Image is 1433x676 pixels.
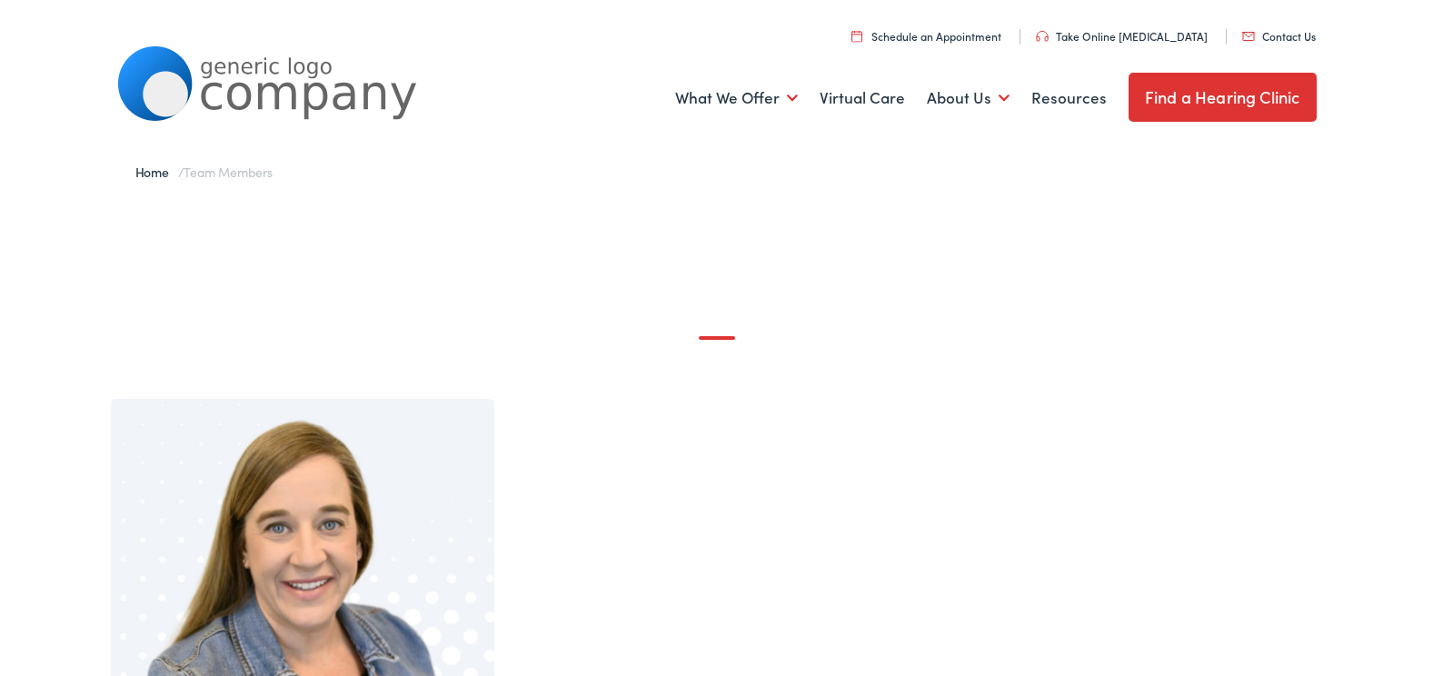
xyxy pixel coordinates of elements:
a: Contact Us [1242,28,1316,44]
a: Schedule an Appointment [851,28,1001,44]
img: utility icon [1036,31,1049,42]
a: Virtual Care [820,65,905,132]
a: About Us [927,65,1010,132]
a: What We Offer [675,65,798,132]
span: / [135,163,273,181]
img: utility icon [851,30,862,42]
a: Resources [1031,65,1107,132]
a: Take Online [MEDICAL_DATA] [1036,28,1208,44]
span: Team Members [184,163,272,181]
a: Find a Hearing Clinic [1129,73,1317,122]
a: Home [135,163,178,181]
img: utility icon [1242,32,1255,41]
